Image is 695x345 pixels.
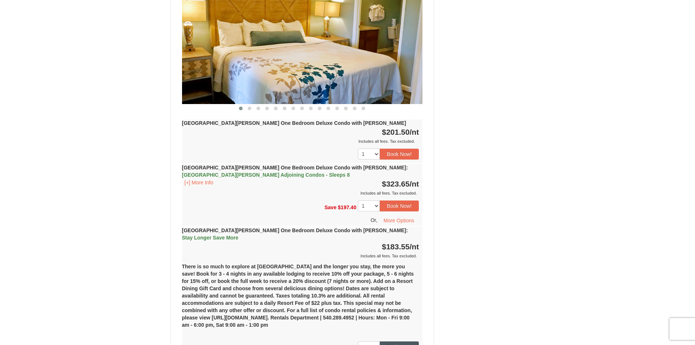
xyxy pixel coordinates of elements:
[382,242,410,251] span: $183.55
[410,180,419,188] span: /nt
[379,215,419,226] button: More Options
[182,179,216,187] button: [+] More Info
[182,138,419,145] div: Includes all fees. Tax excluded.
[410,242,419,251] span: /nt
[182,172,350,178] span: [GEOGRAPHIC_DATA][PERSON_NAME] Adjoining Condos - Sleeps 8
[380,200,419,211] button: Book Now!
[182,165,408,178] strong: [GEOGRAPHIC_DATA][PERSON_NAME] One Bedroom Deluxe Condo with [PERSON_NAME]
[182,252,419,260] div: Includes all fees. Tax excluded.
[382,180,410,188] span: $323.65
[324,204,336,210] span: Save
[182,235,239,241] span: Stay Longer Save More
[371,217,378,223] span: Or,
[406,227,408,233] span: :
[182,227,408,241] strong: [GEOGRAPHIC_DATA][PERSON_NAME] One Bedroom Deluxe Condo with [PERSON_NAME]
[182,189,419,197] div: Includes all fees. Tax excluded.
[182,260,423,338] div: There is so much to explore at [GEOGRAPHIC_DATA] and the longer you stay, the more you save! Book...
[382,128,419,136] strong: $201.50
[406,165,408,170] span: :
[380,149,419,160] button: Book Now!
[410,128,419,136] span: /nt
[338,204,356,210] span: $197.40
[182,120,406,126] strong: [GEOGRAPHIC_DATA][PERSON_NAME] One Bedroom Deluxe Condo with [PERSON_NAME]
